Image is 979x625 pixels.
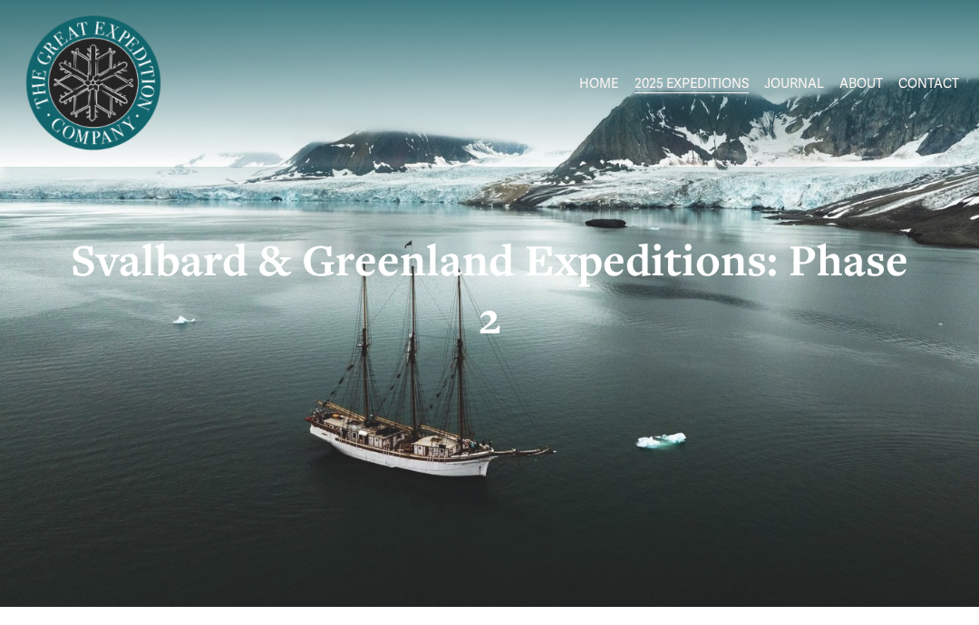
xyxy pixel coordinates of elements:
[898,70,959,96] a: CONTACT
[764,70,824,96] a: JOURNAL
[635,70,749,96] a: folder dropdown
[20,10,167,157] img: Arctic Expeditions
[635,72,749,95] span: 2025 EXPEDITIONS
[579,70,618,96] a: HOME
[71,230,919,347] strong: Svalbard & Greenland Expeditions: Phase 2
[839,70,883,96] a: ABOUT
